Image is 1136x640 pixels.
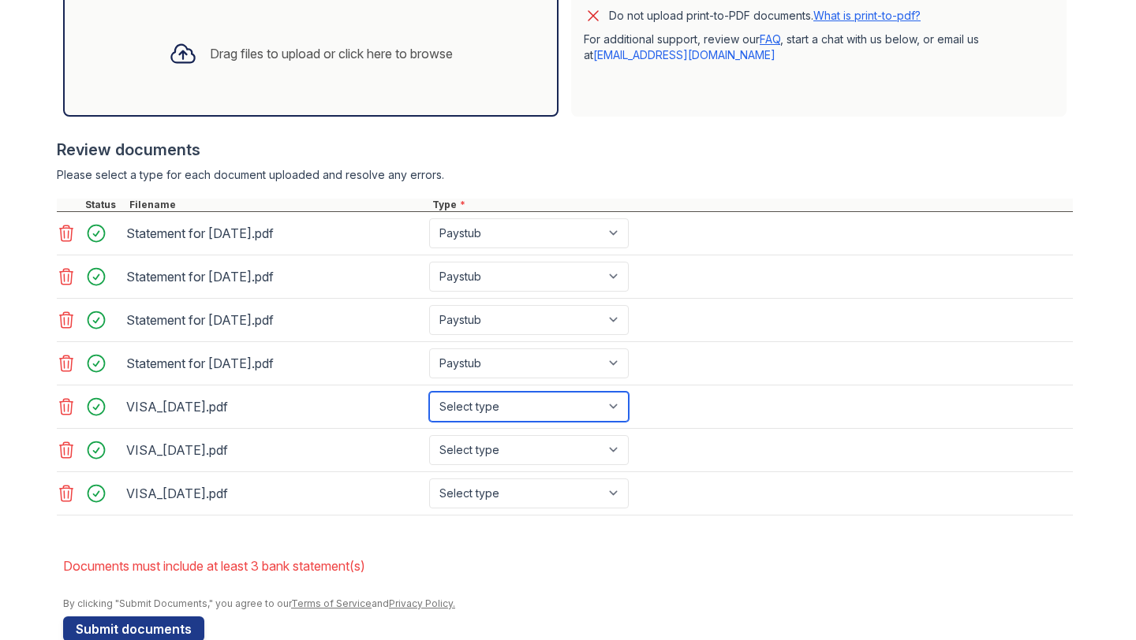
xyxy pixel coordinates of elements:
[429,199,1073,211] div: Type
[126,199,429,211] div: Filename
[210,44,453,63] div: Drag files to upload or click here to browse
[126,394,423,419] div: VISA_[DATE].pdf
[57,139,1073,161] div: Review documents
[584,32,1054,63] p: For additional support, review our , start a chat with us below, or email us at
[760,32,780,46] a: FAQ
[82,199,126,211] div: Status
[593,48,775,61] a: [EMAIL_ADDRESS][DOMAIN_NAME]
[57,167,1073,183] div: Please select a type for each document uploaded and resolve any errors.
[126,481,423,506] div: VISA_[DATE].pdf
[126,351,423,376] div: Statement for [DATE].pdf
[126,307,423,333] div: Statement for [DATE].pdf
[63,597,1073,610] div: By clicking "Submit Documents," you agree to our and
[609,8,921,24] p: Do not upload print-to-PDF documents.
[126,264,423,289] div: Statement for [DATE].pdf
[126,437,423,463] div: VISA_[DATE].pdf
[389,597,455,609] a: Privacy Policy.
[63,550,1073,582] li: Documents must include at least 3 bank statement(s)
[813,9,921,22] a: What is print-to-pdf?
[126,221,423,246] div: Statement for [DATE].pdf
[291,597,372,609] a: Terms of Service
